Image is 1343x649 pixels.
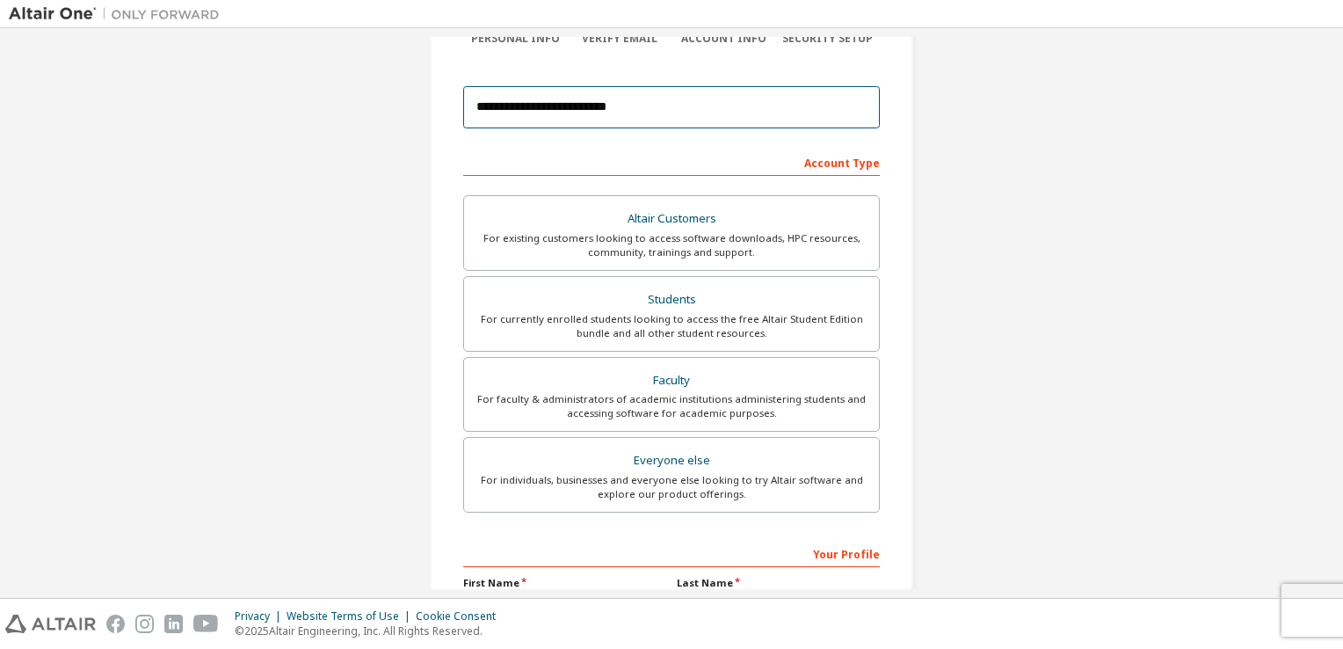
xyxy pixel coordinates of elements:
[671,32,776,46] div: Account Info
[776,32,881,46] div: Security Setup
[164,615,183,633] img: linkedin.svg
[135,615,154,633] img: instagram.svg
[5,615,96,633] img: altair_logo.svg
[568,32,672,46] div: Verify Email
[193,615,219,633] img: youtube.svg
[463,576,666,590] label: First Name
[287,609,416,623] div: Website Terms of Use
[235,623,506,638] p: © 2025 Altair Engineering, Inc. All Rights Reserved.
[235,609,287,623] div: Privacy
[463,148,880,176] div: Account Type
[463,539,880,567] div: Your Profile
[475,312,868,340] div: For currently enrolled students looking to access the free Altair Student Edition bundle and all ...
[475,473,868,501] div: For individuals, businesses and everyone else looking to try Altair software and explore our prod...
[9,5,229,23] img: Altair One
[475,231,868,259] div: For existing customers looking to access software downloads, HPC resources, community, trainings ...
[463,32,568,46] div: Personal Info
[475,392,868,420] div: For faculty & administrators of academic institutions administering students and accessing softwa...
[106,615,125,633] img: facebook.svg
[475,368,868,393] div: Faculty
[677,576,880,590] label: Last Name
[416,609,506,623] div: Cookie Consent
[475,448,868,473] div: Everyone else
[475,207,868,231] div: Altair Customers
[475,288,868,312] div: Students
